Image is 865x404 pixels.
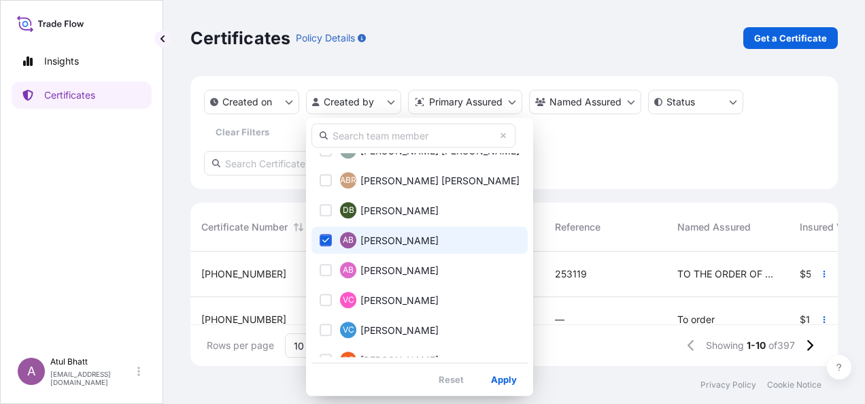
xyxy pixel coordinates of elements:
button: ABR[PERSON_NAME] [PERSON_NAME] [311,137,528,164]
span: VC [343,323,354,337]
div: Select Option [311,153,528,357]
span: [PERSON_NAME] [360,264,439,277]
button: Apply [480,369,528,390]
span: VC [343,293,354,307]
span: [PERSON_NAME] [360,324,439,337]
span: [PERSON_NAME] [360,234,439,248]
span: ABR [340,173,356,187]
span: AB [343,263,354,277]
button: ABR[PERSON_NAME] [PERSON_NAME] [311,167,528,194]
span: ABR [340,144,356,157]
button: AB[PERSON_NAME] [311,226,528,254]
p: Apply [491,373,517,386]
span: [PERSON_NAME] [360,354,439,367]
span: AB [343,233,354,247]
p: Reset [439,373,464,386]
input: Search team member [311,123,515,148]
span: [PERSON_NAME] [PERSON_NAME] [360,174,520,188]
span: [PERSON_NAME] [360,294,439,307]
span: AC [343,353,354,367]
button: AC[PERSON_NAME] [311,346,528,373]
button: VC[PERSON_NAME] [311,316,528,343]
span: DB [343,203,354,217]
span: [PERSON_NAME] [360,204,439,218]
button: VC[PERSON_NAME] [311,286,528,314]
div: createdBy Filter options [306,118,533,396]
button: DB[PERSON_NAME] [311,197,528,224]
button: AB[PERSON_NAME] [311,256,528,284]
span: [PERSON_NAME] [PERSON_NAME] [360,144,520,158]
button: Reset [428,369,475,390]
